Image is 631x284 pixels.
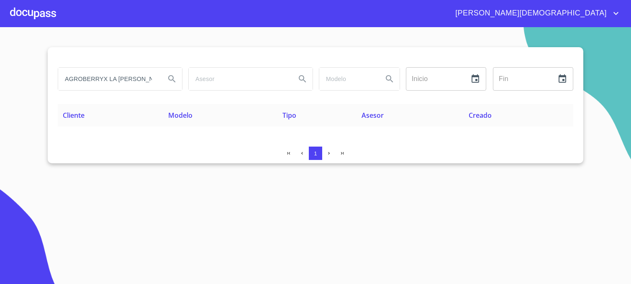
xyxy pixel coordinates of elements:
[449,7,621,20] button: account of current user
[449,7,611,20] span: [PERSON_NAME][DEMOGRAPHIC_DATA]
[282,111,296,120] span: Tipo
[319,68,376,90] input: search
[189,68,289,90] input: search
[168,111,192,120] span: Modelo
[63,111,85,120] span: Cliente
[292,69,313,89] button: Search
[362,111,384,120] span: Asesor
[380,69,400,89] button: Search
[162,69,182,89] button: Search
[309,147,322,160] button: 1
[58,68,159,90] input: search
[469,111,492,120] span: Creado
[314,150,317,157] span: 1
